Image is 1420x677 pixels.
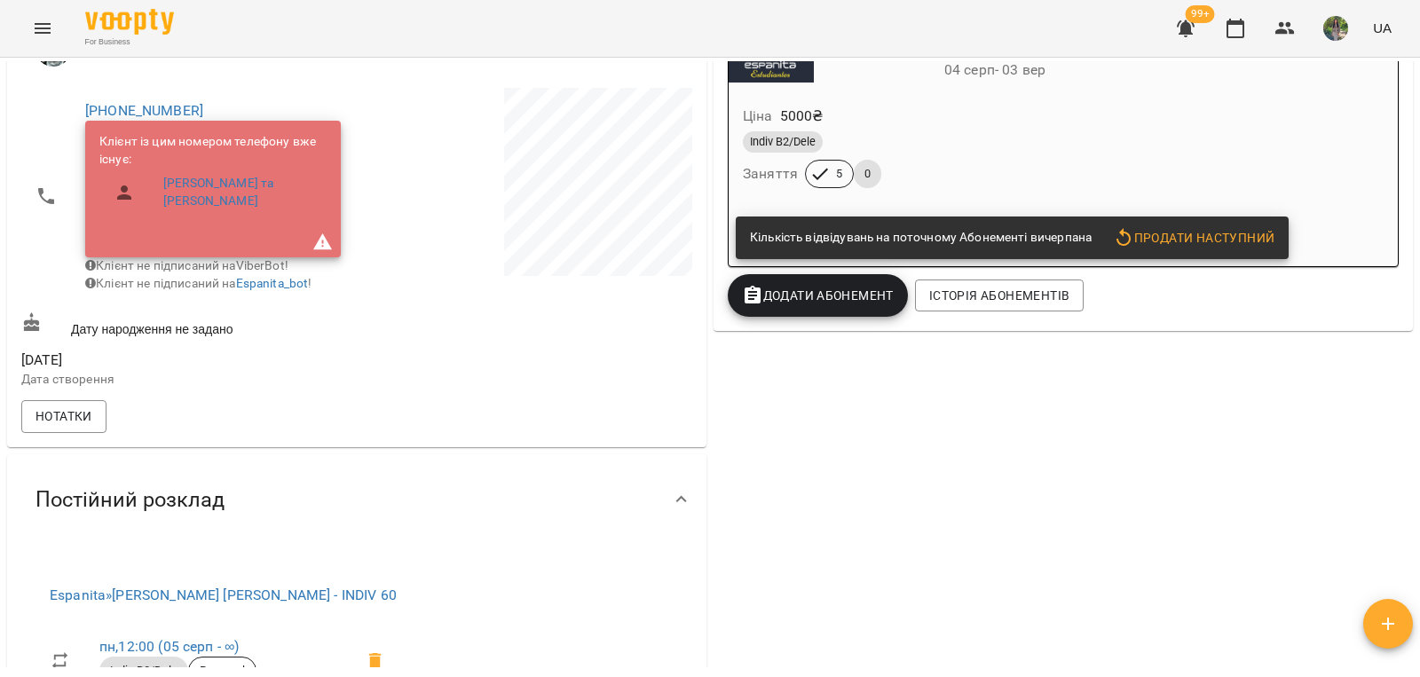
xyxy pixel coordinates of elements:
span: 5 [825,166,853,182]
button: Free Style Indiv04 серп- 03 верЦіна5000₴Indiv B2/DeleЗаняття50 [729,40,1176,209]
span: Клієнт не підписаний на ! [85,276,312,290]
button: Menu [21,7,64,50]
span: [DATE] [21,350,353,371]
h6: Ціна [743,104,773,129]
div: Free Style Indiv [814,40,1176,83]
img: 82b6375e9aa1348183c3d715e536a179.jpg [1323,16,1348,41]
button: Додати Абонемент [728,274,908,317]
div: Дату народження не задано [18,309,357,342]
a: [PHONE_NUMBER] [85,102,203,119]
a: [PERSON_NAME] та [PERSON_NAME] [163,175,312,209]
span: Постійний розклад [35,486,225,514]
span: UA [1373,19,1392,37]
span: 04 серп - 03 вер [944,61,1045,78]
button: Історія абонементів [915,279,1084,311]
span: Нотатки [35,405,92,427]
span: Клієнт не підписаний на ViberBot! [85,258,288,272]
span: 0 [854,166,881,182]
div: Постійний розклад [7,454,706,546]
a: Espanita_bot [236,276,309,290]
span: Продати наступний [1113,227,1274,248]
p: 5000 ₴ [780,106,824,127]
span: 99+ [1186,5,1215,23]
button: UA [1366,12,1399,44]
div: Free Style Indiv [729,40,814,83]
button: Нотатки [21,400,106,432]
span: Додати Абонемент [742,285,894,306]
ul: Клієнт із цим номером телефону вже існує: [99,133,327,224]
a: Espanita»[PERSON_NAME] [PERSON_NAME] - INDIV 60 [50,586,397,603]
span: For Business [85,36,174,48]
a: пн,12:00 (05 серп - ∞) [99,638,239,655]
h6: Заняття [743,161,798,186]
span: Історія абонементів [929,285,1069,306]
span: Indiv B2/Dele [743,134,823,150]
button: Продати наступний [1106,222,1282,254]
div: Кількість відвідувань на поточному Абонементі вичерпана [750,222,1092,254]
img: Voopty Logo [85,9,174,35]
p: Дата створення [21,371,353,389]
